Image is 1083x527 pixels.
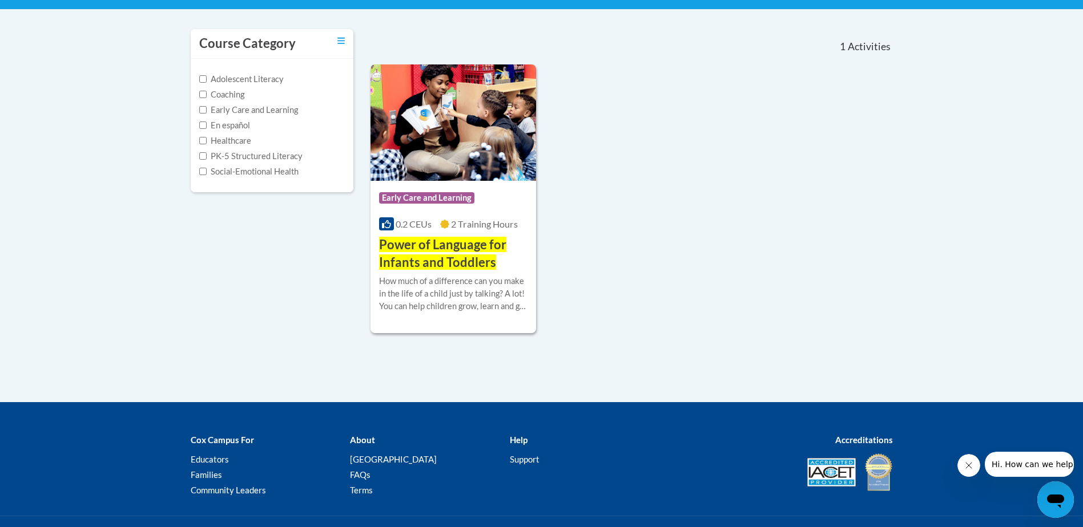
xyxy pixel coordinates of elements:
[396,218,432,229] span: 0.2 CEUs
[199,88,244,101] label: Coaching
[199,104,298,116] label: Early Care and Learning
[199,165,299,178] label: Social-Emotional Health
[510,454,540,464] a: Support
[350,469,371,480] a: FAQs
[350,454,437,464] a: [GEOGRAPHIC_DATA]
[840,40,846,53] span: 1
[199,35,296,52] h3: Course Category
[807,458,856,487] img: Accredited IACET® Provider
[191,454,229,464] a: Educators
[1037,481,1074,518] iframe: Button to launch messaging window
[199,106,207,113] input: Checkbox for Options
[451,218,518,229] span: 2 Training Hours
[864,452,893,492] img: IDA® Accredited
[199,91,207,98] input: Checkbox for Options
[350,485,373,495] a: Terms
[199,121,207,129] input: Checkbox for Options
[199,150,303,163] label: PK-5 Structured Literacy
[371,64,537,181] img: Course Logo
[199,135,251,147] label: Healthcare
[848,40,891,53] span: Activities
[510,435,528,445] b: Help
[957,454,980,477] iframe: Close message
[379,237,506,270] span: Power of Language for Infants and Toddlers
[191,485,266,495] a: Community Leaders
[337,35,345,47] a: Toggle collapse
[199,152,207,160] input: Checkbox for Options
[7,8,92,17] span: Hi. How can we help?
[371,64,537,333] a: Course LogoEarly Care and Learning0.2 CEUs2 Training Hours Power of Language for Infants and Todd...
[199,168,207,175] input: Checkbox for Options
[199,73,284,86] label: Adolescent Literacy
[350,435,375,445] b: About
[199,75,207,83] input: Checkbox for Options
[199,137,207,144] input: Checkbox for Options
[379,275,528,313] div: How much of a difference can you make in the life of a child just by talking? A lot! You can help...
[985,452,1074,477] iframe: Message from company
[835,435,893,445] b: Accreditations
[379,192,474,204] span: Early Care and Learning
[191,469,222,480] a: Families
[191,435,254,445] b: Cox Campus For
[199,119,250,132] label: En español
